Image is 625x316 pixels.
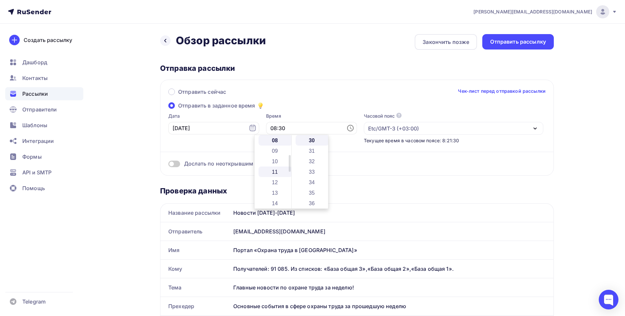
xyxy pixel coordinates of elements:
[259,167,292,177] li: 11
[178,88,226,96] span: Отправить сейчас
[296,146,329,156] li: 31
[160,278,231,297] div: Тема
[160,222,231,241] div: Отправитель
[160,241,231,259] div: Имя
[231,222,553,241] div: [EMAIL_ADDRESS][DOMAIN_NAME]
[259,198,292,208] li: 14
[296,188,329,198] li: 35
[22,58,47,66] span: Дашборд
[92,229,201,268] p: Пятый КСОЮ напомнил: при сокращении работодателю нельзя вводить сотрудников в заблуждение, предла...
[231,297,553,315] div: Основные события в сфере охраны труда за прошедшую неделю
[160,186,554,195] div: Проверка данных
[22,137,54,145] span: Интеграции
[33,209,89,241] img: Картинка
[123,45,152,50] a: Консультации
[107,45,115,50] a: Soft
[92,107,197,125] a: В рассылке — дайджест. В Telegram — живые новости. Подписывайтесь и будьте в курсе самых важных с...
[296,167,329,177] li: 33
[22,121,47,129] span: Шаблоны
[5,103,83,116] a: Отправители
[168,122,259,134] input: 15.09.2025
[5,71,83,85] a: Контакты
[92,197,117,202] a: Читать далее
[296,177,329,188] li: 34
[473,9,592,15] span: [PERSON_NAME][EMAIL_ADDRESS][DOMAIN_NAME]
[22,298,46,306] span: Telegram
[22,106,57,113] span: Отправители
[22,74,48,82] span: Контакты
[92,175,201,197] p: Роструд напомнил: срочный трудовой договор с главным бухгалтером можно заключить только при оформ...
[173,45,187,50] a: Услуги
[160,204,231,222] div: Название рассылки
[368,125,419,132] div: Etc/GMT-3 (+03:00)
[266,122,357,134] input: 08:21
[5,56,83,69] a: Дашборд
[5,150,83,163] a: Формы
[184,160,253,168] span: Дослать по неоткрывшим
[364,113,543,135] button: Часовой пояс Etc/GMT-3 (+03:00)
[31,12,205,42] img: Охрана труда в России ohranatruda.ru
[22,90,48,98] span: Рассылки
[296,156,329,167] li: 32
[34,98,202,99] table: divider
[473,5,617,18] a: [PERSON_NAME][EMAIL_ADDRESS][DOMAIN_NAME]
[92,159,201,170] h3: Срочный договор для главного бухгалтера: что говорит закон
[24,36,72,44] div: Создать рассылку
[64,3,172,7] span: Новости портала «Охрана труда в [GEOGRAPHIC_DATA]» — [DOMAIN_NAME]
[296,198,329,208] li: 36
[490,38,546,46] div: Отправить рассылку
[5,119,83,132] a: Шаблоны
[233,265,546,273] div: Получателей: 91 085. Из списков: «База общая 3»,«База общая 2»,«База общая 1».
[296,135,329,146] li: 30
[259,188,292,198] li: 13
[259,135,292,146] li: 08
[259,177,292,188] li: 12
[33,155,89,187] img: Картинка
[34,132,202,133] table: divider
[33,142,184,147] strong: Главные новости по охране труда за прошедшую неделю
[34,60,88,65] strong: Здравствуйте, коллеги!
[176,34,266,47] h2: Обзор рассылки
[178,102,255,109] span: Отправить в заданное время
[49,45,67,50] a: Новости
[160,297,231,315] div: Прехедер
[5,87,83,100] a: Рассылки
[423,38,469,46] div: Закончить позже
[49,45,187,50] span: Агрегатор
[160,64,554,73] div: Отправка рассылки
[364,137,543,144] div: Текущее время в часовом поясе: 8:21:30
[266,113,357,119] label: Время
[231,241,553,259] div: Портал «Охрана труда в [GEOGRAPHIC_DATA]»
[34,79,202,91] p: Читайте очередную подборку свежих и интересных новостей, вышедших у нас на портале.
[160,260,231,278] div: Кому
[22,184,45,192] span: Помощь
[22,168,52,176] span: API и SMTP
[74,45,99,50] a: Библиотека
[22,153,42,161] span: Формы
[92,214,201,225] h3: Предложение неподходящих вакансий при сокращении — нарушение
[259,146,292,156] li: 09
[34,66,202,78] p: Портал продолжает знакомить вас с самой актуальной информацией по охране труда.
[50,66,88,71] a: [DOMAIN_NAME]
[364,113,395,119] div: Часовой пояс
[168,113,259,119] label: Дата
[458,88,546,94] a: Чек-лист перед отправкой рассылки
[231,204,553,222] div: Новости [DATE]-[DATE]
[259,156,292,167] li: 10
[231,278,553,297] div: Главные новости по охране труда за неделю!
